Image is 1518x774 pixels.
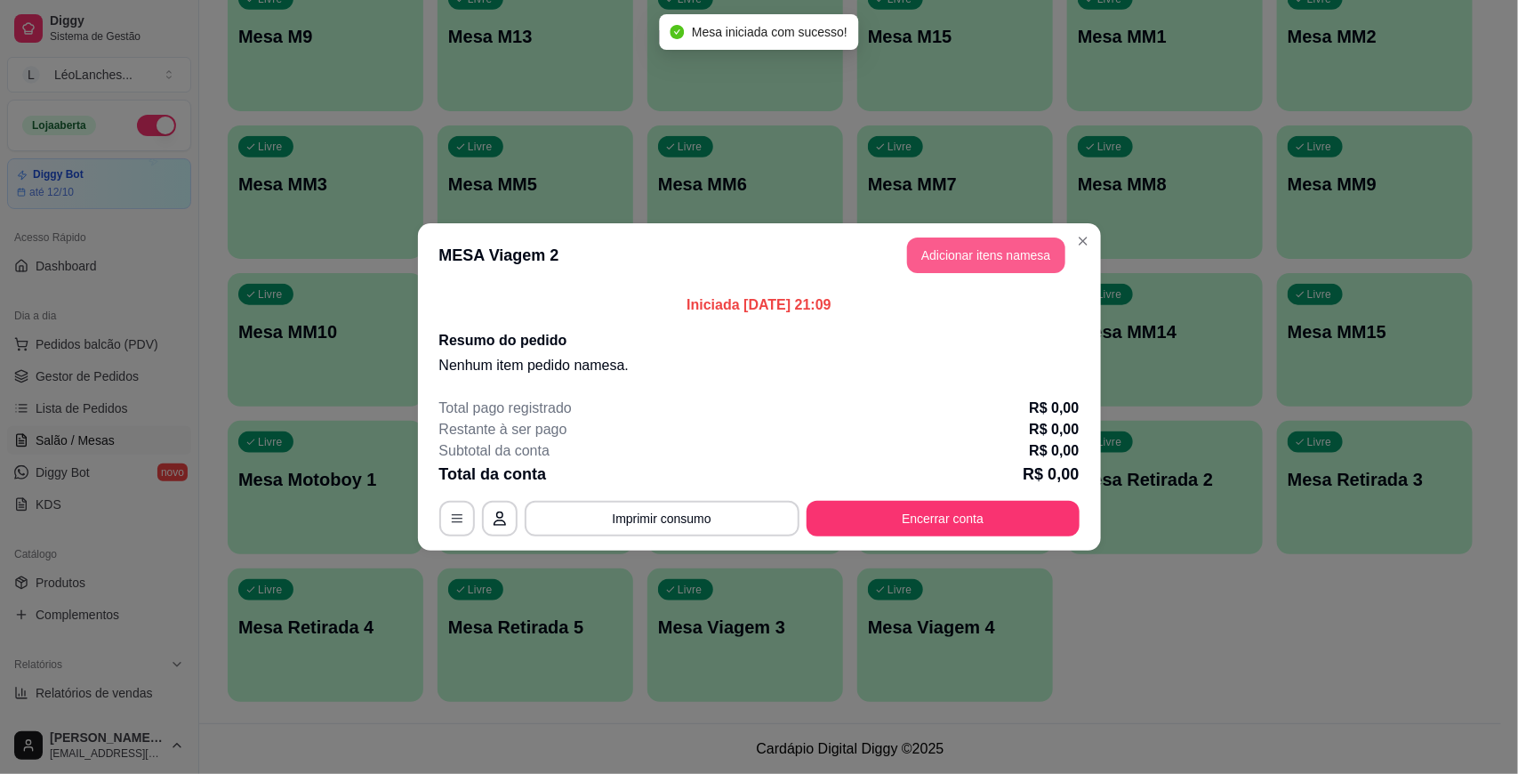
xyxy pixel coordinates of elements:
button: Adicionar itens namesa [907,238,1065,273]
button: Imprimir consumo [525,501,799,536]
button: Encerrar conta [807,501,1080,536]
p: R$ 0,00 [1029,398,1079,419]
header: MESA Viagem 2 [418,223,1101,287]
h2: Resumo do pedido [439,330,1080,351]
span: check-circle [671,25,685,39]
p: Iniciada [DATE] 21:09 [439,294,1080,316]
button: Close [1069,227,1097,255]
p: Nenhum item pedido na mesa . [439,355,1080,376]
p: R$ 0,00 [1029,440,1079,462]
p: Total pago registrado [439,398,572,419]
p: R$ 0,00 [1029,419,1079,440]
span: Mesa iniciada com sucesso! [692,25,847,39]
p: R$ 0,00 [1023,462,1079,487]
p: Total da conta [439,462,547,487]
p: Subtotal da conta [439,440,550,462]
p: Restante à ser pago [439,419,567,440]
